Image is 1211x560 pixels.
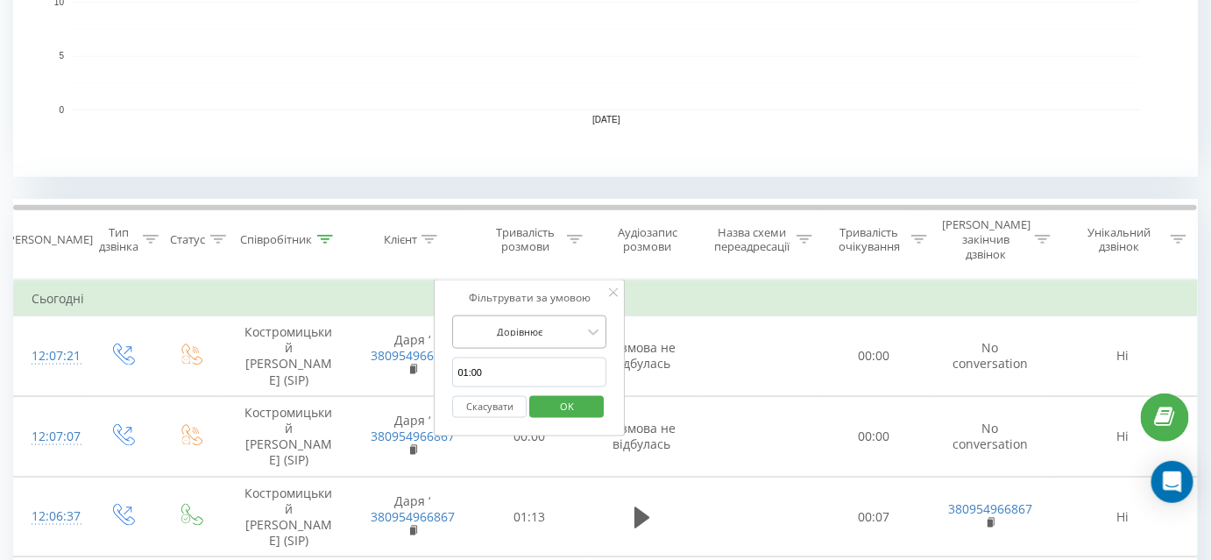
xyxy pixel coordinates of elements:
span: Розмова не відбулась [608,420,676,452]
a: 380954966867 [371,347,455,364]
td: Костромицький [PERSON_NAME] (SIP) [224,396,353,477]
span: OK [542,393,591,420]
td: No conversation [931,316,1050,397]
div: Тип дзвінка [99,225,138,255]
td: 00:00 [817,316,931,397]
div: 12:07:21 [32,339,69,373]
td: 00:07 [817,477,931,557]
div: Аудіозапис розмови [603,225,693,255]
div: Унікальний дзвінок [1073,225,1166,255]
a: 380954966867 [948,500,1032,517]
span: Розмова не відбулась [608,339,676,372]
div: Співробітник [241,232,313,247]
td: Даря ‘ [353,316,472,397]
td: 01:13 [472,477,587,557]
td: 00:00 [817,396,931,477]
button: OK [529,396,604,418]
div: 12:07:07 [32,420,69,454]
button: Скасувати [453,396,528,418]
div: Тривалість розмови [488,225,563,255]
input: 00:00 [453,358,607,388]
div: Тривалість очікування [832,225,907,255]
text: 5 [59,52,64,61]
div: Фільтрувати за умовою [453,289,607,307]
td: Костромицький [PERSON_NAME] (SIP) [224,477,353,557]
a: 380954966867 [371,428,455,444]
a: 380954966867 [371,508,455,525]
td: Костромицький [PERSON_NAME] (SIP) [224,316,353,397]
text: 0 [59,105,64,115]
div: Назва схеми переадресації [712,225,791,255]
td: Даря ‘ [353,396,472,477]
div: [PERSON_NAME] закінчив дзвінок [942,217,1030,262]
td: Даря ‘ [353,477,472,557]
td: Ні [1050,477,1197,557]
td: Ні [1050,396,1197,477]
text: [DATE] [592,116,620,125]
div: Open Intercom Messenger [1151,461,1193,503]
div: [PERSON_NAME] [4,232,93,247]
td: Ні [1050,316,1197,397]
div: Клієнт [384,232,417,247]
td: Сьогодні [14,281,1198,316]
div: 12:06:37 [32,500,69,534]
td: No conversation [931,396,1050,477]
div: Статус [171,232,206,247]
